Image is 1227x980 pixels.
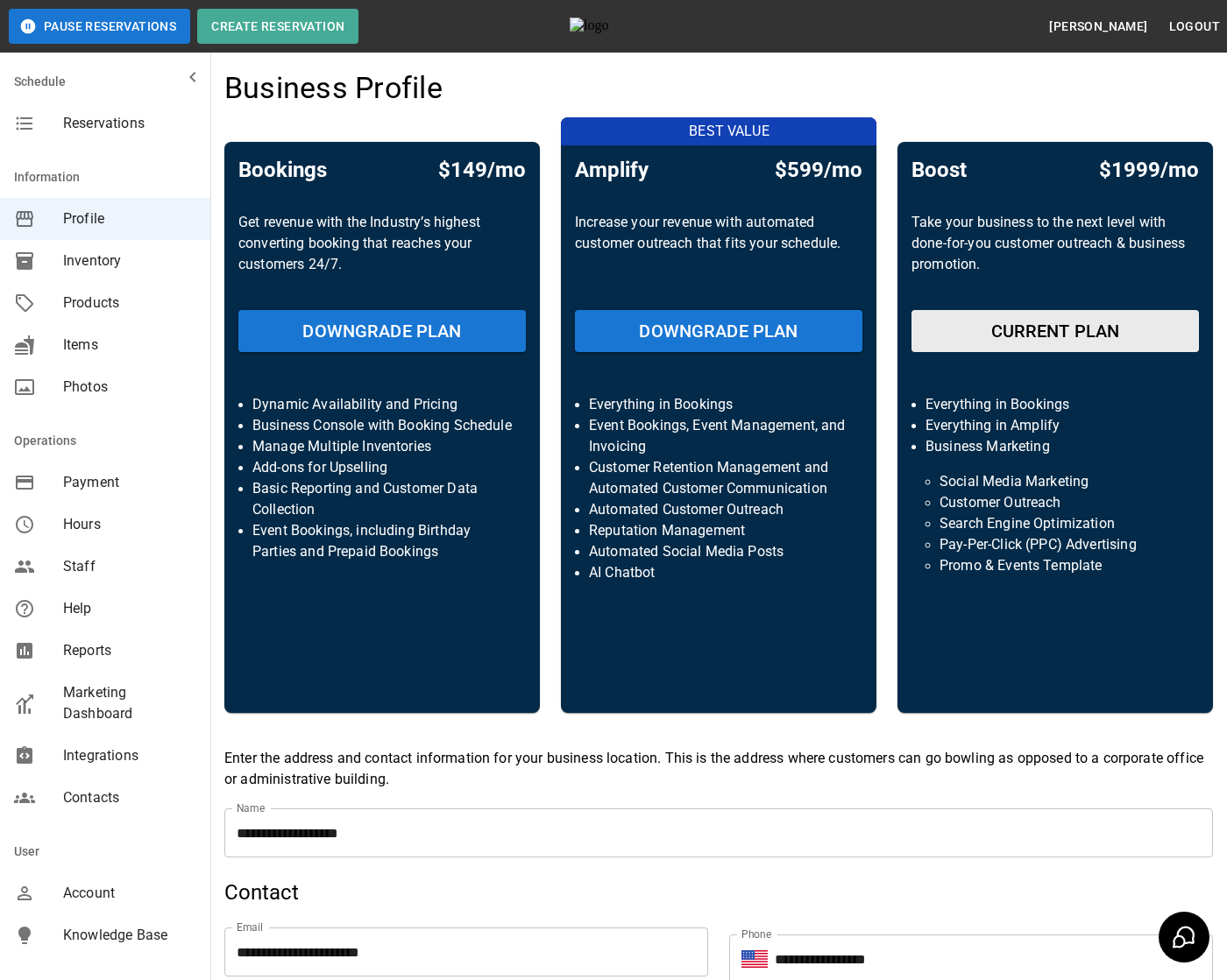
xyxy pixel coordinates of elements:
p: AI Chatbot [589,562,848,583]
p: Search Engine Optimization [940,513,1171,534]
p: Dynamic Availability and Pricing [252,394,512,415]
p: Event Bookings, Event Management, and Invoicing [589,415,848,457]
span: Reports [63,640,196,661]
p: Add-ons for Upselling [252,457,512,478]
p: Basic Reporting and Customer Data Collection [252,478,512,520]
h5: $1999/mo [1099,156,1199,184]
p: Everything in Bookings [926,394,1185,415]
span: Knowledge Base [63,925,196,946]
p: Business Console with Booking Schedule [252,415,512,436]
h5: Contact [224,878,1213,906]
p: Increase your revenue with automated customer outreach that fits your schedule. [575,212,862,296]
p: Business Marketing [926,436,1185,457]
span: Help [63,598,196,619]
button: Select country [741,946,768,972]
span: Payment [63,472,196,493]
h4: Business Profile [224,70,443,107]
span: Reservations [63,113,196,134]
button: DOWNGRADE PLAN [238,310,526,352]
img: logo [570,18,666,35]
p: Promo & Events Template [940,555,1171,576]
span: Staff [63,556,196,577]
span: Inventory [63,250,196,271]
p: Everything in Bookings [589,394,848,415]
h5: Boost [911,156,967,184]
h5: Amplify [575,156,649,184]
p: Customer Retention Management and Automated Customer Communication [589,457,848,499]
span: Contacts [63,787,196,808]
h6: DOWNGRADE PLAN [639,317,798,345]
p: Enter the address and contact information for your business location. This is the address where c... [224,748,1213,790]
span: Marketing Dashboard [63,682,196,724]
span: Photos [63,377,196,398]
p: Manage Multiple Inventories [252,436,512,457]
p: Social Media Marketing [940,471,1171,492]
button: Create Reservation [197,9,358,44]
span: Items [63,335,196,356]
h5: Bookings [238,156,327,184]
p: Event Bookings, including Birthday Parties and Prepaid Bookings [252,520,512,562]
span: Account [63,883,196,904]
span: Integrations [63,745,196,766]
p: BEST VALUE [571,121,887,142]
p: Take your business to the next level with done-for-you customer outreach & business promotion. [911,212,1199,296]
button: [PERSON_NAME] [1042,11,1154,43]
h6: DOWNGRADE PLAN [302,317,461,345]
p: Customer Outreach [940,492,1171,513]
button: Logout [1162,11,1227,43]
p: Reputation Management [589,520,848,541]
h5: $149/mo [438,156,526,184]
p: Automated Customer Outreach [589,499,848,520]
p: Everything in Amplify [926,415,1185,436]
p: Get revenue with the Industry’s highest converting booking that reaches your customers 24/7. [238,212,526,296]
h5: $599/mo [775,156,862,184]
button: DOWNGRADE PLAN [575,310,862,352]
p: Automated Social Media Posts [589,541,848,562]
p: Pay-Per-Click (PPC) Advertising [940,534,1171,555]
label: Phone [741,927,771,941]
span: Hours [63,514,196,535]
span: Products [63,293,196,314]
button: Pause Reservations [9,9,190,44]
span: Profile [63,208,196,229]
